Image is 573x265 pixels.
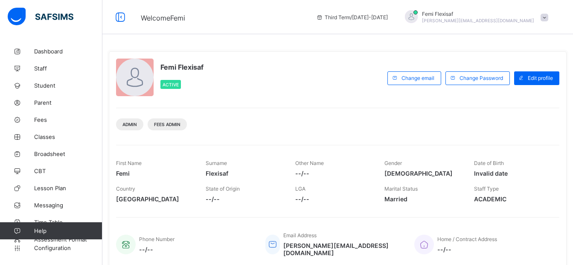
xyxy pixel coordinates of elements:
[295,170,372,177] span: --/--
[139,236,175,242] span: Phone Number
[122,122,137,127] span: Admin
[34,116,102,123] span: Fees
[34,48,102,55] span: Dashboard
[34,202,102,209] span: Messaging
[422,11,534,17] span: Femi Flexisaf
[154,122,180,127] span: Fees Admin
[474,160,504,166] span: Date of Birth
[316,14,388,21] span: session/term information
[34,82,102,89] span: Student
[401,75,434,81] span: Change email
[437,236,497,242] span: Home / Contract Address
[34,219,102,226] span: Time Table
[206,185,240,192] span: State of Origin
[34,150,102,157] span: Broadsheet
[206,160,227,166] span: Surname
[8,8,73,26] img: safsims
[163,82,179,87] span: Active
[474,195,551,203] span: ACADEMIC
[34,168,102,174] span: CBT
[206,195,282,203] span: --/--
[295,160,324,166] span: Other Name
[116,195,193,203] span: [GEOGRAPHIC_DATA]
[528,75,553,81] span: Edit profile
[141,14,185,22] span: Welcome Femi
[116,185,135,192] span: Country
[283,242,401,256] span: [PERSON_NAME][EMAIL_ADDRESS][DOMAIN_NAME]
[116,170,193,177] span: Femi
[384,185,418,192] span: Marital Status
[160,63,204,71] span: Femi Flexisaf
[437,246,497,253] span: --/--
[422,18,534,23] span: [PERSON_NAME][EMAIL_ADDRESS][DOMAIN_NAME]
[396,10,553,24] div: FemiFlexisaf
[283,232,317,238] span: Email Address
[474,185,499,192] span: Staff Type
[34,133,102,140] span: Classes
[116,160,142,166] span: First Name
[34,227,102,234] span: Help
[34,185,102,191] span: Lesson Plan
[34,99,102,106] span: Parent
[295,195,372,203] span: --/--
[34,65,102,72] span: Staff
[139,246,175,253] span: --/--
[474,170,551,177] span: Invalid date
[206,170,282,177] span: Flexisaf
[460,75,503,81] span: Change Password
[34,244,102,251] span: Configuration
[384,195,461,203] span: Married
[384,170,461,177] span: [DEMOGRAPHIC_DATA]
[384,160,402,166] span: Gender
[295,185,305,192] span: LGA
